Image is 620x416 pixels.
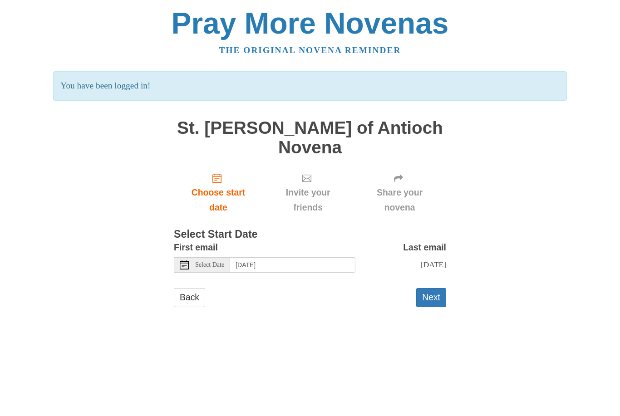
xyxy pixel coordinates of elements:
[174,229,446,240] h3: Select Start Date
[421,260,446,269] span: [DATE]
[174,118,446,157] h1: St. [PERSON_NAME] of Antioch Novena
[263,166,353,220] div: Click "Next" to confirm your start date first.
[416,288,446,307] button: Next
[53,71,566,101] p: You have been logged in!
[403,240,446,255] label: Last email
[195,262,224,268] span: Select Date
[272,185,344,215] span: Invite your friends
[174,240,218,255] label: First email
[174,166,263,220] a: Choose start date
[174,288,205,307] a: Back
[362,185,437,215] span: Share your novena
[353,166,446,220] div: Click "Next" to confirm your start date first.
[183,185,254,215] span: Choose start date
[219,45,401,55] a: The original novena reminder
[172,6,449,40] a: Pray More Novenas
